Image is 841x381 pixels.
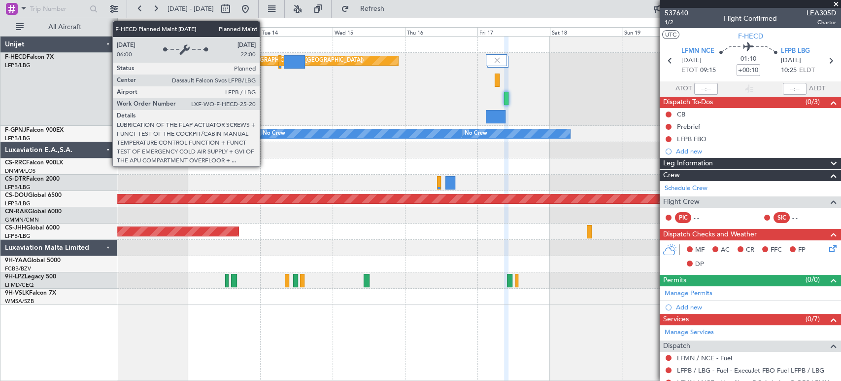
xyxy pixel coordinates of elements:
a: WMSA/SZB [5,298,34,305]
a: CN-RAKGlobal 6000 [5,209,62,215]
span: LFMN NCE [681,46,714,56]
span: MF [695,245,705,255]
a: LFMN / NCE - Fuel [677,354,732,362]
span: (0/0) [806,274,820,285]
a: DNMM/LOS [5,167,35,175]
span: Crew [663,170,680,181]
a: Manage Permits [665,289,712,299]
span: 9H-VSLK [5,290,29,296]
button: All Aircraft [11,19,107,35]
span: [DATE] - [DATE] [168,4,214,13]
div: Tue 14 [260,27,333,36]
div: Add new [676,147,836,155]
span: CS-JHH [5,225,26,231]
a: F-HECDFalcon 7X [5,54,54,60]
span: FFC [771,245,782,255]
span: AC [721,245,730,255]
div: Thu 16 [405,27,477,36]
span: CN-RAK [5,209,28,215]
a: FCBB/BZV [5,265,31,272]
div: CB [677,110,685,118]
span: 9H-YAA [5,258,27,264]
a: CS-JHHGlobal 6000 [5,225,60,231]
div: Sun 19 [622,27,694,36]
span: Refresh [351,5,393,12]
div: Sun 12 [116,27,188,36]
span: All Aircraft [26,24,104,31]
a: F-GPNJFalcon 900EX [5,127,64,133]
span: Dispatch Checks and Weather [663,229,757,240]
span: Services [663,314,689,325]
span: [DATE] [781,56,801,66]
span: F-GPNJ [5,127,26,133]
div: - - [694,213,716,222]
span: 9H-LPZ [5,274,25,280]
div: Fri 17 [477,27,550,36]
input: --:-- [694,83,718,95]
span: DP [695,260,704,269]
span: FP [798,245,806,255]
span: Dispatch [663,341,690,352]
div: [DATE] [119,20,136,28]
div: SIC [774,212,790,223]
a: 9H-VSLKFalcon 7X [5,290,56,296]
span: 537640 [665,8,688,18]
span: CS-DOU [5,192,28,198]
a: CS-DTRFalcon 2000 [5,176,60,182]
span: 1/2 [665,18,688,27]
span: LFPB LBG [781,46,810,56]
a: GMMN/CMN [5,216,39,224]
span: 09:15 [700,66,716,76]
a: CS-RRCFalcon 900LX [5,160,63,166]
div: Flight Confirmed [724,13,777,24]
span: (0/7) [806,314,820,324]
a: Schedule Crew [665,184,707,193]
span: Charter [807,18,836,27]
a: LFPB/LBG [5,135,31,142]
a: LFPB/LBG [5,184,31,191]
span: Leg Information [663,158,713,169]
div: Planned Maint [GEOGRAPHIC_DATA] ([GEOGRAPHIC_DATA]) [208,53,364,68]
span: LEA305D [807,8,836,18]
a: LFPB/LBG [5,232,31,240]
span: [DATE] [681,56,702,66]
span: ALDT [809,84,825,94]
button: UTC [662,30,679,39]
img: gray-close.svg [493,56,502,65]
a: LFMD/CEQ [5,281,34,289]
a: LFPB / LBG - Fuel - ExecuJet FBO Fuel LFPB / LBG [677,366,824,375]
span: Dispatch To-Dos [663,97,713,108]
div: PIC [675,212,691,223]
input: Trip Number [30,1,87,16]
span: 10:25 [781,66,797,76]
a: 9H-YAAGlobal 5000 [5,258,61,264]
div: LFPB FBO [677,135,706,143]
span: F-HECD [738,31,763,41]
div: Sat 18 [550,27,622,36]
span: CR [746,245,754,255]
div: Add new [676,303,836,311]
span: CS-DTR [5,176,26,182]
span: CS-RRC [5,160,26,166]
span: (0/3) [806,97,820,107]
a: 9H-LPZLegacy 500 [5,274,56,280]
div: Mon 13 [188,27,260,36]
button: Refresh [336,1,396,17]
a: LFPB/LBG [5,62,31,69]
a: CS-DOUGlobal 6500 [5,192,62,198]
div: No Crew [263,126,285,141]
span: Flight Crew [663,196,700,208]
a: Manage Services [665,328,714,338]
span: F-HECD [5,54,27,60]
div: No Crew [465,126,487,141]
div: Wed 15 [333,27,405,36]
span: 01:10 [740,54,756,64]
span: ELDT [799,66,815,76]
div: Prebrief [677,122,700,131]
span: ATOT [675,84,692,94]
a: LFPB/LBG [5,200,31,207]
span: Permits [663,275,686,286]
span: ETOT [681,66,698,76]
div: - - [792,213,814,222]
